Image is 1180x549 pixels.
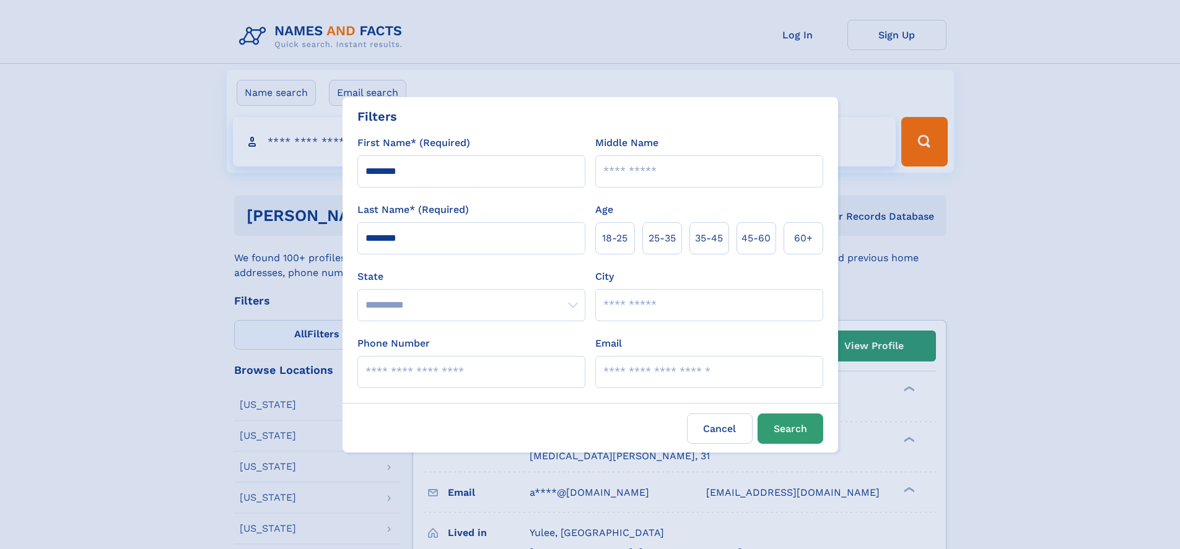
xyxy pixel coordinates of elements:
[595,136,658,150] label: Middle Name
[595,202,613,217] label: Age
[357,202,469,217] label: Last Name* (Required)
[357,269,585,284] label: State
[602,231,627,246] span: 18‑25
[758,413,823,444] button: Search
[357,107,397,126] div: Filters
[687,413,753,444] label: Cancel
[595,269,614,284] label: City
[794,231,813,246] span: 60+
[649,231,676,246] span: 25‑35
[741,231,771,246] span: 45‑60
[357,136,470,150] label: First Name* (Required)
[595,336,622,351] label: Email
[357,336,430,351] label: Phone Number
[695,231,723,246] span: 35‑45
